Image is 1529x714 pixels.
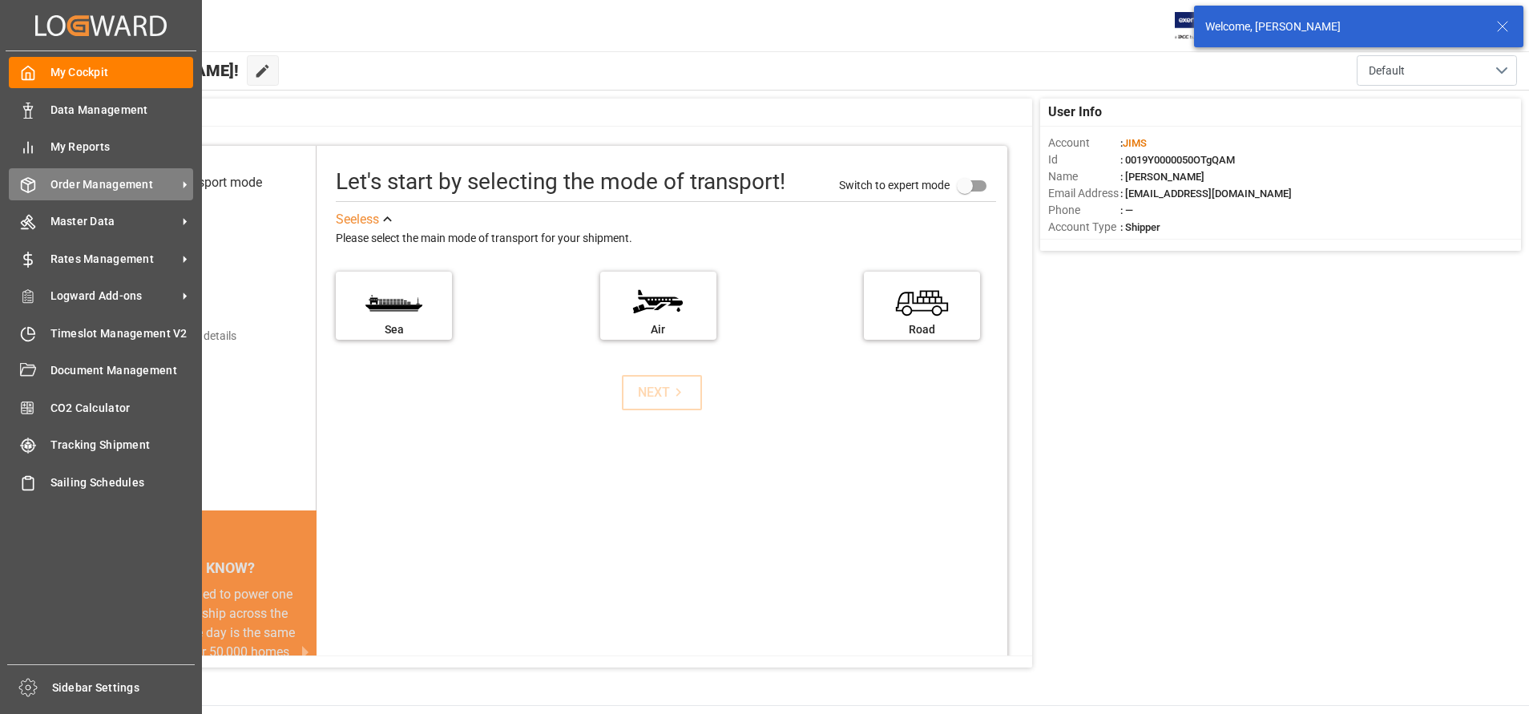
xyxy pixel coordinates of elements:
span: Phone [1048,202,1120,219]
div: Welcome, [PERSON_NAME] [1205,18,1481,35]
span: Timeslot Management V2 [50,325,194,342]
a: Timeslot Management V2 [9,317,193,349]
span: : [EMAIL_ADDRESS][DOMAIN_NAME] [1120,188,1292,200]
span: Account [1048,135,1120,151]
span: Email Address [1048,185,1120,202]
div: NEXT [638,383,687,402]
span: : 0019Y0000050OTgQAM [1120,154,1235,166]
span: JIMS [1123,137,1147,149]
a: Data Management [9,94,193,125]
span: : — [1120,204,1133,216]
span: Default [1369,63,1405,79]
span: CO2 Calculator [50,400,194,417]
img: Exertis%20JAM%20-%20Email%20Logo.jpg_1722504956.jpg [1175,12,1230,40]
span: Name [1048,168,1120,185]
div: Add shipping details [136,328,236,345]
a: Tracking Shipment [9,430,193,461]
span: Master Data [50,213,177,230]
span: : [PERSON_NAME] [1120,171,1204,183]
div: Sea [344,321,444,338]
div: Road [872,321,972,338]
a: Document Management [9,355,193,386]
span: Hello [PERSON_NAME]! [67,55,239,86]
a: Sailing Schedules [9,466,193,498]
span: Logward Add-ons [50,288,177,305]
span: Tracking Shipment [50,437,194,454]
span: My Cockpit [50,64,194,81]
div: Let's start by selecting the mode of transport! [336,165,785,199]
span: Document Management [50,362,194,379]
span: Account Type [1048,219,1120,236]
span: Order Management [50,176,177,193]
div: Please select the main mode of transport for your shipment. [336,229,996,248]
div: See less [336,210,379,229]
span: Data Management [50,102,194,119]
span: : Shipper [1120,221,1160,233]
a: My Cockpit [9,57,193,88]
span: User Info [1048,103,1102,122]
button: NEXT [622,375,702,410]
span: : [1120,137,1147,149]
span: Id [1048,151,1120,168]
a: My Reports [9,131,193,163]
span: Sailing Schedules [50,474,194,491]
a: CO2 Calculator [9,392,193,423]
div: Select transport mode [138,173,262,192]
span: Rates Management [50,251,177,268]
span: Sidebar Settings [52,680,196,696]
div: Air [608,321,708,338]
button: open menu [1357,55,1517,86]
span: Switch to expert mode [839,179,950,192]
span: My Reports [50,139,194,155]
